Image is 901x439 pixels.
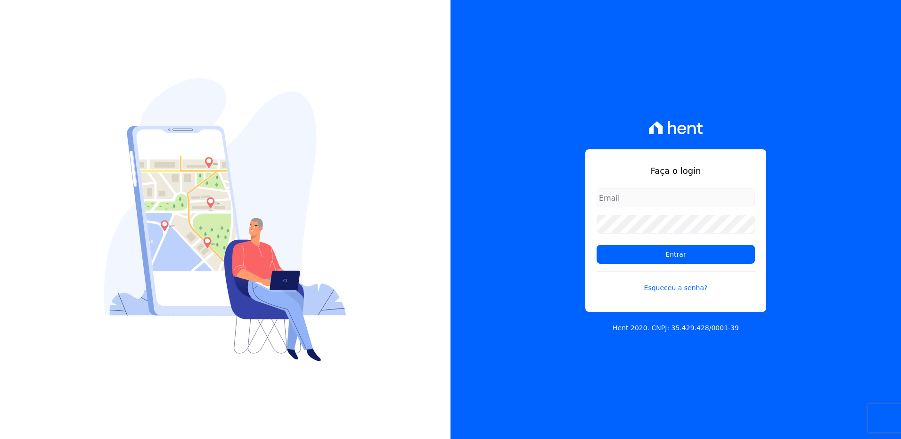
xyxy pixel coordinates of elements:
[613,323,739,333] p: Hent 2020. CNPJ: 35.429.428/0001-39
[597,245,755,264] input: Entrar
[104,78,346,361] img: Login
[597,271,755,293] a: Esqueceu a senha?
[597,164,755,177] h1: Faça o login
[597,188,755,207] input: Email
